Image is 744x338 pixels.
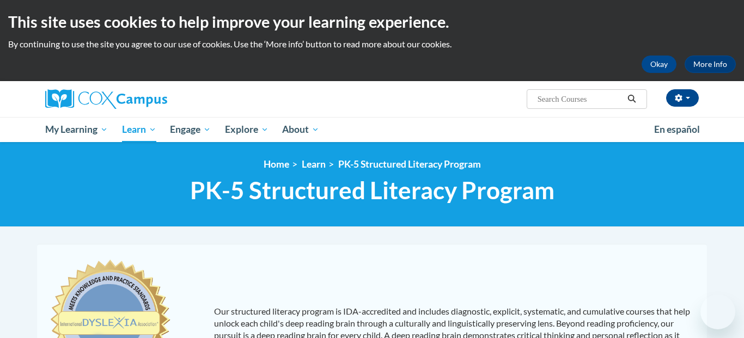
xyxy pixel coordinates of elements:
[45,123,108,136] span: My Learning
[264,158,289,170] a: Home
[666,89,699,107] button: Account Settings
[45,89,167,109] img: Cox Campus
[170,123,211,136] span: Engage
[282,123,319,136] span: About
[700,294,735,329] iframe: Button to launch messaging window
[122,123,156,136] span: Learn
[647,118,707,141] a: En español
[115,117,163,142] a: Learn
[8,11,736,33] h2: This site uses cookies to help improve your learning experience.
[302,158,326,170] a: Learn
[8,38,736,50] p: By continuing to use the site you agree to our use of cookies. Use the ‘More info’ button to read...
[29,117,715,142] div: Main menu
[624,93,640,106] button: Search
[225,123,269,136] span: Explore
[190,176,554,205] span: PK-5 Structured Literacy Program
[338,158,481,170] a: PK-5 Structured Literacy Program
[654,124,700,135] span: En español
[163,117,218,142] a: Engage
[685,56,736,73] a: More Info
[536,93,624,106] input: Search Courses
[45,89,252,109] a: Cox Campus
[276,117,327,142] a: About
[218,117,276,142] a: Explore
[642,56,676,73] button: Okay
[38,117,115,142] a: My Learning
